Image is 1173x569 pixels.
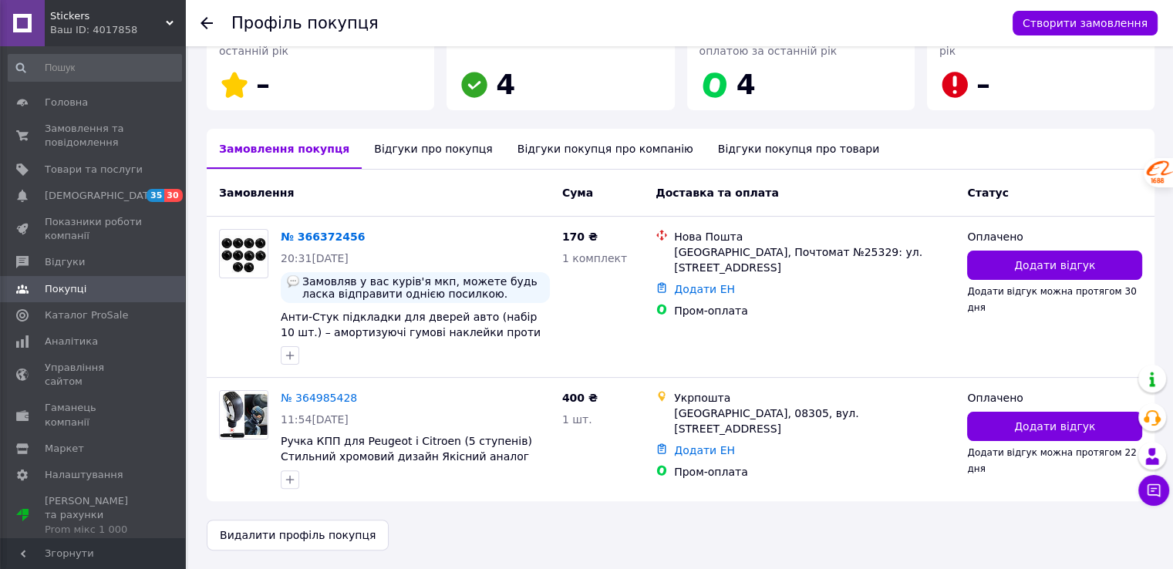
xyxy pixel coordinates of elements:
span: Налаштування [45,468,123,482]
a: Додати ЕН [674,444,735,456]
div: Оплачено [967,390,1142,406]
a: Додати ЕН [674,283,735,295]
div: Відгуки про покупця [362,129,504,169]
span: Покупці [45,282,86,296]
span: Stickers [50,9,166,23]
span: Статус [967,187,1008,199]
span: Каталог ProSale [45,308,128,322]
span: Замовлення та повідомлення [45,122,143,150]
span: Додати відгук [1014,419,1095,434]
span: 170 ₴ [562,231,598,243]
input: Пошук [8,54,182,82]
button: Додати відгук [967,251,1142,280]
div: Повернутися назад [201,15,213,31]
span: Додати відгук можна протягом 30 дня [967,286,1136,312]
span: Додати відгук [1014,258,1095,273]
img: Фото товару [220,391,267,439]
div: [GEOGRAPHIC_DATA], Почтомат №25329: ул. [STREET_ADDRESS] [674,244,955,275]
button: Видалити профіль покупця [207,520,389,550]
div: Відгуки покупця про компанію [505,129,706,169]
div: Нова Пошта [674,229,955,244]
button: Створити замовлення [1013,11,1158,35]
span: Відгуки [45,255,85,269]
span: 400 ₴ [562,392,598,404]
div: Замовлення покупця [207,129,362,169]
span: Товари та послуги [45,163,143,177]
div: Prom мікс 1 000 [45,523,143,537]
span: – [256,69,270,100]
h1: Профіль покупця [231,14,379,32]
span: Показники роботи компанії [45,215,143,243]
a: № 364985428 [281,392,357,404]
img: :speech_balloon: [287,275,299,288]
div: Ваш ID: 4017858 [50,23,185,37]
span: – [976,69,990,100]
span: Головна [45,96,88,109]
a: № 366372456 [281,231,365,243]
span: Cума [562,187,593,199]
div: Пром-оплата [674,464,955,480]
div: Укрпошта [674,390,955,406]
a: Фото товару [219,390,268,439]
span: 4 [736,69,756,100]
span: Додати відгук можна протягом 22 дня [967,447,1136,473]
span: 1 комплект [562,252,627,264]
span: [DEMOGRAPHIC_DATA] [45,189,159,203]
span: 1 шт. [562,413,592,426]
a: Ручка КПП для Peugeot і Citroen (5 ступенів) Стильний хромовий дизайн Якісний аналог для багатьох... [281,435,532,478]
button: Чат з покупцем [1138,475,1169,506]
div: Відгуки покупця про товари [706,129,892,169]
div: Пром-оплата [674,303,955,318]
span: Маркет [45,442,84,456]
button: Додати відгук [967,412,1142,441]
div: Оплачено [967,229,1142,244]
span: Доставка та оплата [656,187,779,199]
span: 11:54[DATE] [281,413,349,426]
span: 20:31[DATE] [281,252,349,264]
span: Гаманець компанії [45,401,143,429]
span: Управління сайтом [45,361,143,389]
a: Анти-Стук підкладки для дверей авто (набір 10 шт.) – амортизуючі гумові наклейки проти ударів і с... [281,311,541,354]
span: [PERSON_NAME] та рахунки [45,494,143,537]
span: 35 [147,189,164,202]
img: Фото товару [220,235,268,274]
div: [GEOGRAPHIC_DATA], 08305, вул. [STREET_ADDRESS] [674,406,955,436]
span: 30 [164,189,182,202]
a: Фото товару [219,229,268,278]
span: Замовлення [219,187,294,199]
span: 4 [496,69,515,100]
span: Аналітика [45,335,98,348]
span: Замовляв у вас курів'я мкп, можете будь ласка відправити однією посилкою. [302,275,544,300]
